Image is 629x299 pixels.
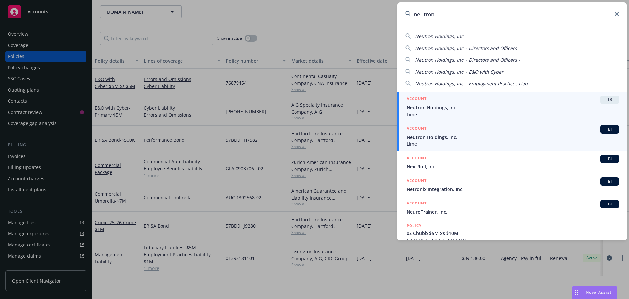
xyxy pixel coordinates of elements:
[603,97,616,103] span: TR
[407,223,422,229] h5: POLICY
[407,230,619,237] span: 02 Chubb $5M xs $10M
[603,156,616,162] span: BI
[407,208,619,215] span: NeuroTrainer, Inc.
[572,286,581,299] div: Drag to move
[586,289,612,295] span: Nova Assist
[407,140,619,147] span: Lime
[397,219,627,247] a: POLICY02 Chubb $5M xs $10MG47424318 002, [DATE]-[DATE]
[407,155,427,162] h5: ACCOUNT
[407,237,619,244] span: G47424318 002, [DATE]-[DATE]
[603,179,616,184] span: BI
[407,111,619,118] span: Lime
[407,134,619,140] span: Neutron Holdings, Inc.
[407,200,427,208] h5: ACCOUNT
[397,151,627,174] a: ACCOUNTBINextRoll, Inc.
[415,45,517,51] span: Neutron Holdings, Inc. - Directors and Officers
[407,125,427,133] h5: ACCOUNT
[603,201,616,207] span: BI
[603,126,616,132] span: BI
[397,121,627,151] a: ACCOUNTBINeutron Holdings, Inc.Lime
[415,57,520,63] span: Neutron Holdings, Inc. - Directors and Officers -
[415,80,528,87] span: Neutron Holdings, Inc. - Employment Practices Liab
[415,33,465,39] span: Neutron Holdings, Inc.
[397,92,627,121] a: ACCOUNTTRNeutron Holdings, Inc.Lime
[397,174,627,196] a: ACCOUNTBINetronix Integration, Inc.
[397,2,627,26] input: Search...
[415,69,503,75] span: Neutron Holdings, Inc. - E&O with Cyber
[572,286,617,299] button: Nova Assist
[407,186,619,193] span: Netronix Integration, Inc.
[407,104,619,111] span: Neutron Holdings, Inc.
[407,163,619,170] span: NextRoll, Inc.
[407,96,427,103] h5: ACCOUNT
[397,196,627,219] a: ACCOUNTBINeuroTrainer, Inc.
[407,177,427,185] h5: ACCOUNT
